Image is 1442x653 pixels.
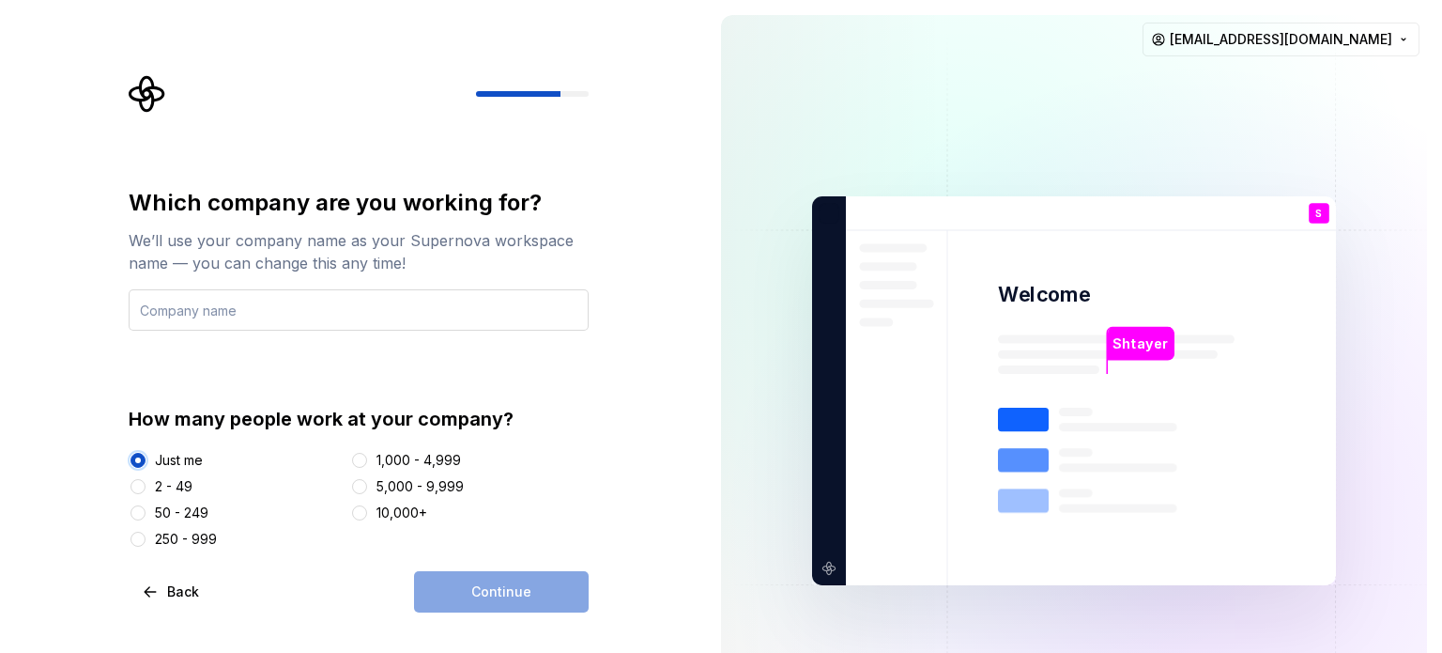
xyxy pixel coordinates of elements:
p: Welcome [998,281,1090,308]
span: [EMAIL_ADDRESS][DOMAIN_NAME] [1170,30,1392,49]
span: Back [167,583,199,601]
div: 2 - 49 [155,477,192,496]
div: 1,000 - 4,999 [376,451,461,470]
button: Back [129,571,215,613]
div: 5,000 - 9,999 [376,477,464,496]
button: [EMAIL_ADDRESS][DOMAIN_NAME] [1143,23,1419,56]
p: S [1315,209,1322,219]
div: Which company are you working for? [129,188,589,218]
div: We’ll use your company name as your Supernova workspace name — you can change this any time! [129,229,589,274]
div: Just me [155,451,203,470]
svg: Supernova Logo [129,75,166,113]
div: 250 - 999 [155,530,217,549]
p: Shtayer [1112,334,1168,354]
div: How many people work at your company? [129,406,589,432]
input: Company name [129,289,589,331]
div: 10,000+ [376,504,427,522]
div: 50 - 249 [155,504,208,522]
